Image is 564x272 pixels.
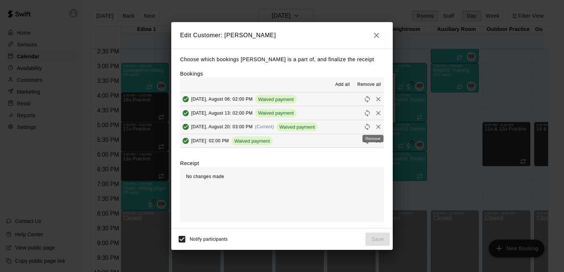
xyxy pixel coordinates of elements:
[180,160,199,167] label: Receipt
[255,124,274,129] span: (Current)
[255,97,296,102] span: Waived payment
[276,124,318,130] span: Waived payment
[362,124,373,129] span: Reschedule
[354,79,384,91] button: Remove all
[180,134,384,148] button: Added & Paid[DATE]: 02:00 PMWaived paymentRescheduleRemove
[362,110,373,115] span: Reschedule
[373,96,384,102] span: Remove
[191,138,229,143] span: [DATE]: 02:00 PM
[255,110,296,116] span: Waived payment
[362,96,373,102] span: Reschedule
[231,138,273,144] span: Waived payment
[171,22,393,49] h2: Edit Customer: [PERSON_NAME]
[180,71,203,77] label: Bookings
[180,55,384,64] p: Choose which bookings [PERSON_NAME] is a part of, and finalize the receipt
[186,174,224,179] span: No changes made
[335,81,350,88] span: Add all
[180,120,384,134] button: Added & Paid[DATE], August 20: 03:00 PM(Current)Waived paymentRescheduleRemove
[373,110,384,115] span: Remove
[190,237,228,242] span: Notify participants
[362,135,384,142] div: Remove
[180,94,191,105] button: Added & Paid
[180,135,191,146] button: Added & Paid
[191,110,253,115] span: [DATE], August 13: 02:00 PM
[180,121,191,132] button: Added & Paid
[357,81,381,88] span: Remove all
[191,97,253,102] span: [DATE], August 06: 02:00 PM
[180,106,384,120] button: Added & Paid[DATE], August 13: 02:00 PMWaived paymentRescheduleRemove
[373,124,384,129] span: Remove
[331,79,354,91] button: Add all
[362,138,373,143] span: Reschedule
[180,93,384,106] button: Added & Paid[DATE], August 06: 02:00 PMWaived paymentRescheduleRemove
[373,138,384,143] span: Remove
[180,108,191,119] button: Added & Paid
[191,124,253,129] span: [DATE], August 20: 03:00 PM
